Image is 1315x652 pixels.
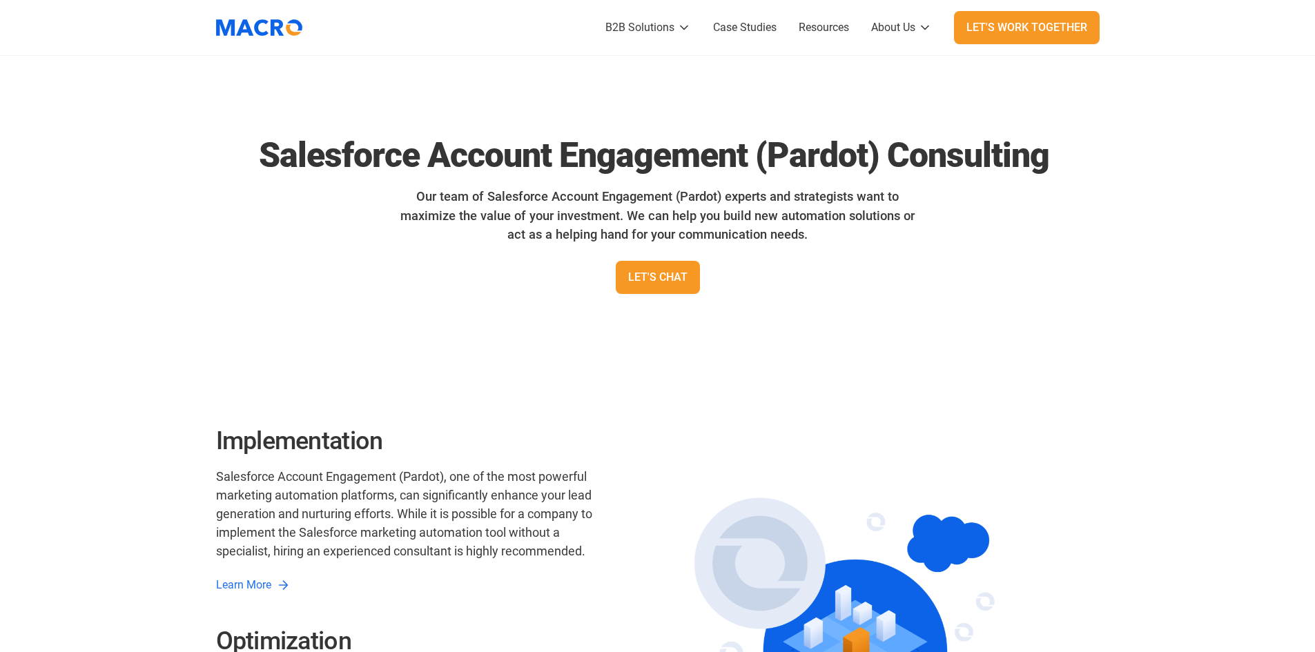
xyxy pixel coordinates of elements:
[616,261,700,294] a: LET'S CHAT
[628,269,688,286] div: LET'S CHAT
[216,577,291,593] a: Learn More
[966,19,1087,36] div: Let's Work Together
[216,135,1093,176] h1: Salesforce Account Engagement (Pardot) Consulting
[605,19,674,36] div: B2B Solutions
[216,467,595,560] div: Salesforce Account Engagement (Pardot), one of the most powerful marketing automation platforms, ...
[216,10,313,45] a: home
[216,578,271,591] span: Learn More
[209,10,309,45] img: Macromator Logo
[871,19,915,36] div: About Us
[216,426,595,456] h3: Implementation
[954,11,1100,44] a: Let's Work Together
[393,187,923,244] div: Our team of Salesforce Account Engagement (Pardot) experts and strategists want to maximize the v...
